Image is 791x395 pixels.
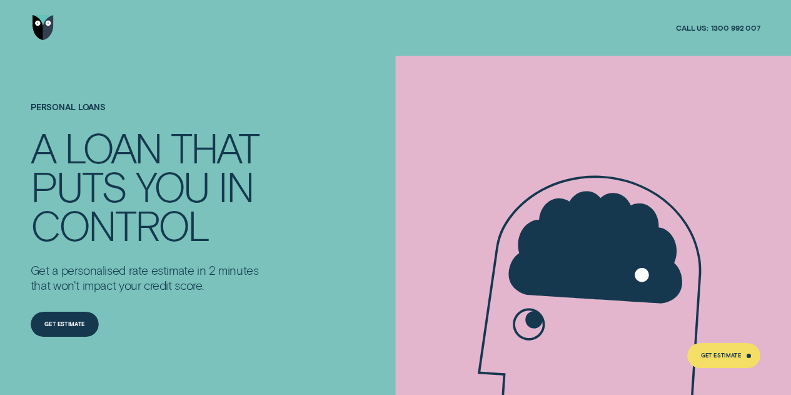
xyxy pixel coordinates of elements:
[171,128,258,167] div: THAT
[33,15,53,40] img: Wisr
[64,128,161,167] div: LOAN
[676,23,708,33] span: Call us:
[31,128,271,244] h4: A LOAN THAT PUTS YOU IN CONTROL
[687,343,761,368] a: Get Estimate
[31,263,271,293] p: Get a personalised rate estimate in 2 minutes that won't impact your credit score.
[31,312,99,337] a: Get Estimate
[31,128,55,167] div: A
[711,23,761,33] span: 1300 992 007
[31,103,271,128] h1: Personal Loans
[136,167,209,205] div: YOU
[218,167,253,205] div: IN
[31,205,209,244] div: CONTROL
[31,167,126,205] div: PUTS
[676,23,760,33] a: Call us:1300 992 007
